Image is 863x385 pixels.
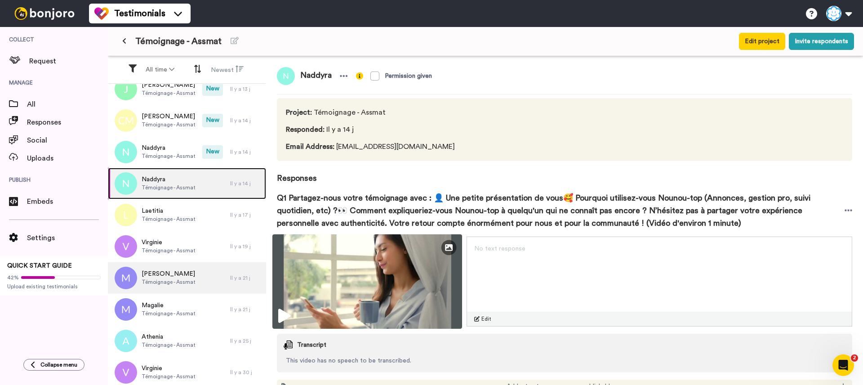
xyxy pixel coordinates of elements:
span: All [27,99,108,110]
span: 2 [851,354,858,362]
a: [PERSON_NAME]Témoignage - AssmatIl y a 21 j [108,262,266,294]
button: Newest [205,61,249,78]
span: Virginie [142,238,196,247]
div: Il y a 30 j [230,369,262,376]
iframe: Intercom live chat [832,354,854,376]
img: l.png [115,204,137,226]
span: Transcript [297,340,326,349]
span: Témoignage - Assmat [142,152,196,160]
img: n.png [277,67,295,85]
img: transcript.svg [284,340,293,349]
span: Testimonials [114,7,165,20]
span: Il y a 14 j [286,124,458,135]
span: QUICK START GUIDE [7,263,72,269]
span: Naddyra [142,143,196,152]
span: Collapse menu [40,361,77,368]
span: Responses [277,161,852,184]
span: Email Address : [286,143,334,150]
span: Responses [27,117,108,128]
span: Témoignage - Assmat [135,35,222,48]
span: Témoignage - Assmat [142,121,196,128]
span: Témoignage - Assmat [142,215,196,223]
span: Project : [286,109,312,116]
a: LaetitiaTémoignage - AssmatIl y a 17 j [108,199,266,231]
span: [PERSON_NAME] [142,269,196,278]
button: Edit project [739,33,785,50]
span: Témoignage - Assmat [142,341,196,349]
span: Social [27,135,108,146]
a: [PERSON_NAME]Témoignage - AssmatNewIl y a 14 j [108,105,266,136]
span: Témoignage - Assmat [142,278,196,286]
a: MagalieTémoignage - AssmatIl y a 21 j [108,294,266,325]
span: Q1 Partagez-nous votre témoignage avec : 👤 Une petite présentation de vous🥰 Pourquoi utilisez-vou... [277,192,845,229]
span: Athenia [142,332,196,341]
span: Témoignage - Assmat [142,247,196,254]
span: New [202,82,223,96]
span: Naddyra [295,67,337,85]
div: Il y a 14 j [230,180,262,187]
img: n.png [115,172,137,195]
div: Il y a 14 j [230,117,262,124]
span: Témoignage - Assmat [142,90,196,97]
a: NaddyraTémoignage - AssmatIl y a 14 j [108,168,266,199]
a: [PERSON_NAME]Témoignage - AssmatNewIl y a 13 j [108,73,266,105]
span: Témoignage - Assmat [286,107,458,118]
img: j.png [115,78,137,100]
div: Permission given [385,72,432,81]
span: [PERSON_NAME] [142,112,196,121]
button: All time [140,62,180,78]
img: bj-logo-header-white.svg [11,7,78,20]
span: Settings [27,233,108,243]
span: [EMAIL_ADDRESS][DOMAIN_NAME] [286,141,458,152]
div: Il y a 17 j [230,211,262,219]
span: Témoignage - Assmat [142,310,196,317]
div: Il y a 19 j [230,243,262,250]
span: New [202,114,223,127]
span: Témoignage - Assmat [142,373,196,380]
img: v.png [115,235,137,258]
button: Invite respondents [789,33,854,50]
span: New [202,145,223,159]
span: Naddyra [142,175,196,184]
span: Virginie [142,364,196,373]
div: Il y a 25 j [230,337,262,345]
img: m.png [115,267,137,289]
a: AtheniaTémoignage - AssmatIl y a 25 j [108,325,266,357]
span: [PERSON_NAME] [142,81,196,90]
div: Il y a 13 j [230,85,262,93]
span: Edit [481,315,491,322]
div: Il y a 14 j [230,148,262,156]
div: Il y a 21 j [230,306,262,313]
a: NaddyraTémoignage - AssmatNewIl y a 14 j [108,136,266,168]
img: info-yellow.svg [356,72,363,80]
button: Collapse menu [23,359,85,371]
img: 4afad995-8b27-4b34-bbbd-20562f11d6fa-thumbnail_full-1757348998.jpg [272,234,462,329]
span: Témoignage - Assmat [142,184,196,191]
a: VirginieTémoignage - AssmatIl y a 19 j [108,231,266,262]
span: Request [29,56,108,67]
span: Embeds [27,196,108,207]
span: Upload existing testimonials [7,283,101,290]
span: Laetitia [142,206,196,215]
span: Responded : [286,126,325,133]
img: v.png [115,361,137,384]
span: Uploads [27,153,108,164]
span: Magalie [142,301,196,310]
img: m.png [115,298,137,321]
img: tm-color.svg [94,6,109,21]
img: n.png [115,141,137,163]
span: 42% [7,274,19,281]
span: This video has no speech to be transcribed. [277,356,852,365]
img: a.png [115,330,137,352]
span: No text response [474,246,525,252]
img: cm.png [115,109,137,132]
div: Il y a 21 j [230,274,262,282]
